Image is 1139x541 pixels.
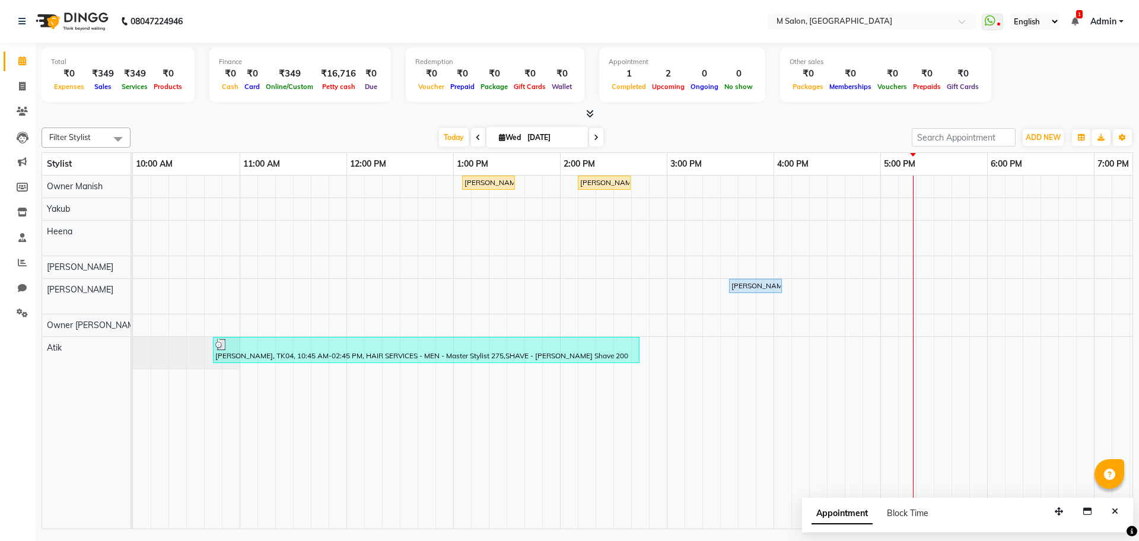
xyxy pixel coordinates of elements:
[549,67,575,81] div: ₹0
[1089,494,1127,529] iframe: chat widget
[511,82,549,91] span: Gift Cards
[944,67,982,81] div: ₹0
[47,320,142,330] span: Owner [PERSON_NAME]
[790,67,826,81] div: ₹0
[511,67,549,81] div: ₹0
[241,67,263,81] div: ₹0
[47,181,103,192] span: Owner Manish
[561,155,598,173] a: 2:00 PM
[91,82,114,91] span: Sales
[1023,129,1064,146] button: ADD NEW
[812,503,873,524] span: Appointment
[826,82,874,91] span: Memberships
[47,158,72,169] span: Stylist
[988,155,1025,173] a: 6:00 PM
[87,67,119,81] div: ₹349
[415,67,447,81] div: ₹0
[454,155,491,173] a: 1:00 PM
[887,508,928,518] span: Block Time
[1076,10,1083,18] span: 1
[874,82,910,91] span: Vouchers
[47,262,113,272] span: [PERSON_NAME]
[415,82,447,91] span: Voucher
[219,67,241,81] div: ₹0
[730,281,781,291] div: [PERSON_NAME], TK01, 03:35 PM-04:05 PM, MANICURE - PEDICURE - Signature (75 mins) 2500 (₹2500)
[688,67,721,81] div: 0
[478,82,511,91] span: Package
[826,67,874,81] div: ₹0
[721,67,756,81] div: 0
[1071,16,1078,27] a: 1
[49,132,91,142] span: Filter Stylist
[667,155,705,173] a: 3:00 PM
[1026,133,1061,142] span: ADD NEW
[439,128,469,147] span: Today
[47,342,62,353] span: Atik
[214,339,638,361] div: [PERSON_NAME], TK04, 10:45 AM-02:45 PM, HAIR SERVICES - MEN - Master Stylist 275,SHAVE - [PERSON_...
[910,67,944,81] div: ₹0
[219,57,381,67] div: Finance
[415,57,575,67] div: Redemption
[51,67,87,81] div: ₹0
[51,82,87,91] span: Expenses
[790,57,982,67] div: Other sales
[496,133,524,142] span: Wed
[447,82,478,91] span: Prepaid
[347,155,389,173] a: 12:00 PM
[47,203,70,214] span: Yakub
[219,82,241,91] span: Cash
[131,5,183,38] b: 08047224946
[649,82,688,91] span: Upcoming
[579,177,629,188] div: [PERSON_NAME] more, TK03, 02:10 PM-02:40 PM, NANOSHINE LUXURY TREATMENT - Medium 9000
[119,67,151,81] div: ₹349
[361,67,381,81] div: ₹0
[463,177,514,188] div: [PERSON_NAME], TK01, 01:05 PM-01:35 PM, NANOSHINE LUXURY TREATMENT - Medium 9000
[133,155,176,173] a: 10:00 AM
[944,82,982,91] span: Gift Cards
[609,67,649,81] div: 1
[316,67,361,81] div: ₹16,716
[240,155,283,173] a: 11:00 AM
[721,82,756,91] span: No show
[478,67,511,81] div: ₹0
[151,67,185,81] div: ₹0
[447,67,478,81] div: ₹0
[30,5,112,38] img: logo
[241,82,263,91] span: Card
[362,82,380,91] span: Due
[912,128,1016,147] input: Search Appointment
[688,82,721,91] span: Ongoing
[524,129,583,147] input: 2025-09-03
[910,82,944,91] span: Prepaids
[1095,155,1132,173] a: 7:00 PM
[51,57,185,67] div: Total
[47,226,72,237] span: Heena
[151,82,185,91] span: Products
[319,82,358,91] span: Petty cash
[1090,15,1116,28] span: Admin
[774,155,812,173] a: 4:00 PM
[609,57,756,67] div: Appointment
[609,82,649,91] span: Completed
[881,155,918,173] a: 5:00 PM
[874,67,910,81] div: ₹0
[790,82,826,91] span: Packages
[119,82,151,91] span: Services
[649,67,688,81] div: 2
[263,82,316,91] span: Online/Custom
[549,82,575,91] span: Wallet
[47,284,113,295] span: [PERSON_NAME]
[263,67,316,81] div: ₹349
